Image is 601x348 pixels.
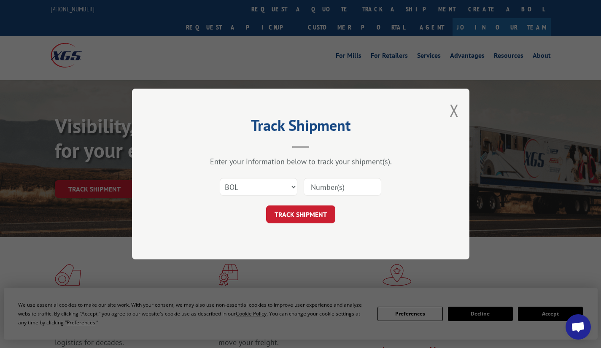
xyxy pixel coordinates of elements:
input: Number(s) [304,178,381,196]
h2: Track Shipment [174,119,427,135]
div: Enter your information below to track your shipment(s). [174,156,427,166]
button: TRACK SHIPMENT [266,205,335,223]
div: Open chat [566,314,591,340]
button: Close modal [450,99,459,121]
